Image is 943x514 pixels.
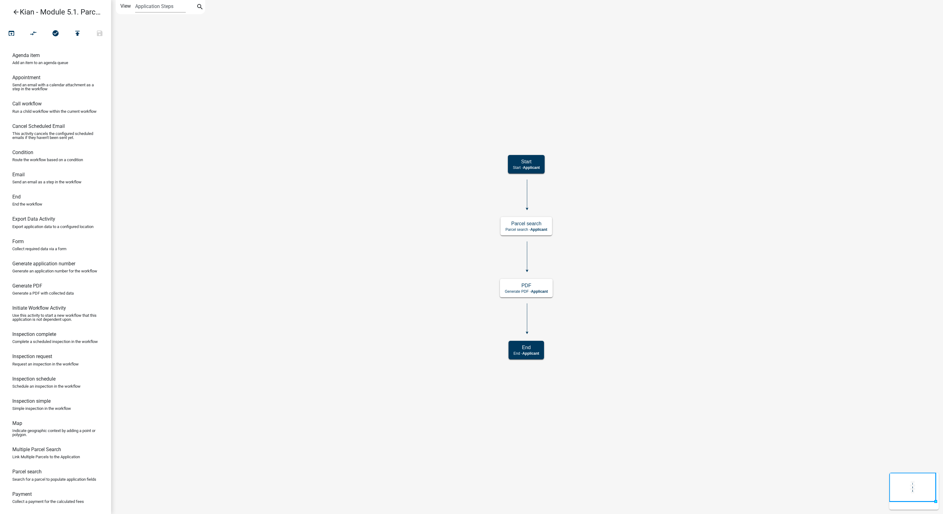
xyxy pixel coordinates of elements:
p: Request an inspection in the workflow [12,362,79,366]
p: Start - [513,165,540,170]
p: Parcel search - [505,227,547,232]
p: This activity cancels the configured scheduled emails if they haven't been sent yet. [12,132,99,140]
h6: Generate application number [12,261,75,267]
p: Schedule an inspection in the workflow [12,384,81,388]
span: Applicant [523,165,540,170]
p: Generate an application number for the workflow [12,269,97,273]
h6: Form [12,239,24,244]
i: search [196,3,204,12]
p: Route the workflow based on a condition [12,158,83,162]
p: Generate PDF - [505,289,548,294]
span: Applicant [530,227,547,232]
a: Kian - Module 5.1. Parcel Search, Maps and CAMA data [5,5,101,19]
h5: Start [513,159,540,165]
p: Simple inspection in the workflow [12,406,71,410]
h6: Inspection simple [12,398,51,404]
h6: End [12,194,21,200]
p: Collect a payment for the calculated fees [12,500,84,504]
h6: Call workflow [12,101,42,107]
p: Add an item to an agenda queue [12,61,68,65]
h6: Inspection schedule [12,376,56,382]
p: Complete a scheduled inspection in the workflow [12,340,98,344]
h6: Generate PDF [12,283,42,289]
p: Link Multiple Parcels to the Application [12,455,80,459]
h6: Multiple Parcel Search [12,447,61,452]
h6: Inspection request [12,353,52,359]
p: End the workflow [12,202,42,206]
p: Run a child workflow within the current workflow [12,109,97,113]
p: Use this activity to start a new workflow that this application is not dependent upon. [12,313,99,321]
h6: Email [12,172,25,177]
p: End - [513,351,539,356]
p: Generate a PDF with collected data [12,291,74,295]
button: Auto Layout [22,27,44,40]
h6: Condition [12,149,33,155]
h6: Agenda item [12,52,40,58]
p: Search for a parcel to populate application fields [12,477,96,481]
i: save [96,30,103,38]
span: Applicant [531,289,548,294]
i: open_in_browser [8,30,15,38]
h6: Payment [12,491,32,497]
button: Test Workflow [0,27,23,40]
button: Publish [66,27,89,40]
h5: End [513,345,539,350]
h6: Export Data Activity [12,216,55,222]
h6: Map [12,420,22,426]
button: search [195,2,205,12]
p: Collect required data via a form [12,247,66,251]
h5: PDF [505,283,548,288]
h6: Cancel Scheduled Email [12,123,65,129]
h6: Initiate Workflow Activity [12,305,66,311]
i: publish [74,30,81,38]
i: compare_arrows [30,30,37,38]
h5: Parcel search [505,221,547,226]
h6: Inspection complete [12,331,56,337]
p: Export application data to a configured location [12,225,93,229]
h6: Appointment [12,75,40,80]
button: Save [89,27,111,40]
p: Send an email as a step in the workflow [12,180,81,184]
h6: Parcel search [12,469,42,475]
p: Send an email with a calendar attachment as a step in the workflow [12,83,99,91]
span: Applicant [522,351,539,356]
button: No problems [44,27,67,40]
i: check_circle [52,30,59,38]
p: Indicate geographic context by adding a point or polygon. [12,429,99,437]
div: Workflow actions [0,27,111,42]
i: arrow_back [12,8,20,17]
